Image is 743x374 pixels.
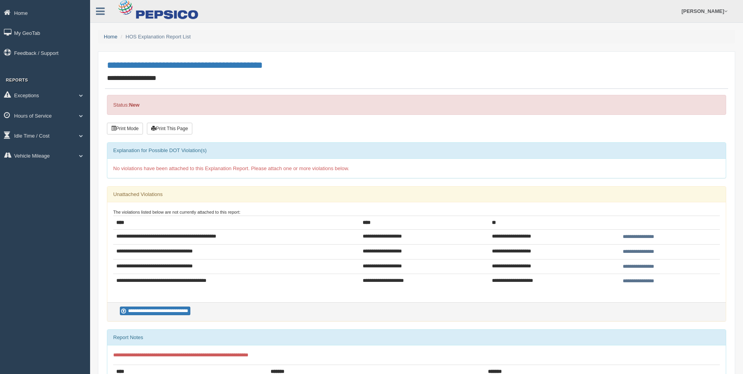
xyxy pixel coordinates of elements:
button: Print This Page [147,123,192,134]
button: Print Mode [107,123,143,134]
div: Report Notes [107,330,726,345]
small: The violations listed below are not currently attached to this report: [113,210,240,214]
div: Explanation for Possible DOT Violation(s) [107,143,726,158]
a: HOS Explanation Report List [126,34,191,40]
strong: New [129,102,139,108]
div: Status: [107,95,726,115]
span: No violations have been attached to this Explanation Report. Please attach one or more violations... [113,165,349,171]
div: Unattached Violations [107,187,726,202]
a: Home [104,34,118,40]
